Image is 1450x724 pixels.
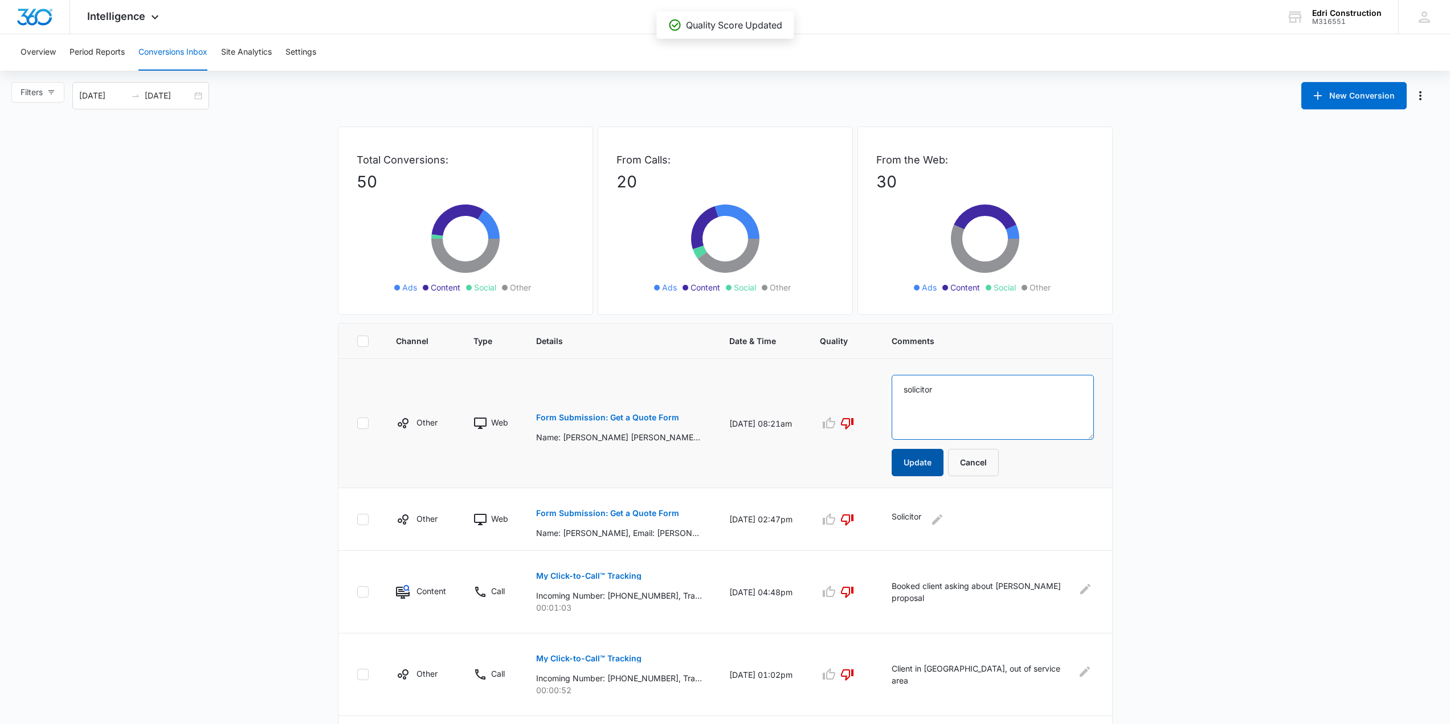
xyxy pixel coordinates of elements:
[416,416,438,428] p: Other
[536,590,702,602] p: Incoming Number: [PHONE_NUMBER], Tracking Number: [PHONE_NUMBER], Ring To: [PHONE_NUMBER], Caller...
[536,655,642,662] p: My Click-to-Call™ Tracking
[536,572,642,580] p: My Click-to-Call™ Tracking
[536,602,702,613] p: 00:01:03
[402,281,417,293] span: Ads
[686,18,782,32] p: Quality Score Updated
[536,500,679,527] button: Form Submission: Get a Quote Form
[691,281,720,293] span: Content
[876,152,1094,167] p: From the Web:
[285,34,316,71] button: Settings
[770,281,791,293] span: Other
[662,281,677,293] span: Ads
[416,585,446,597] p: Content
[616,152,834,167] p: From Calls:
[892,335,1077,347] span: Comments
[536,404,679,431] button: Form Submission: Get a Quote Form
[950,281,980,293] span: Content
[928,510,946,529] button: Edit Comments
[131,91,140,100] span: swap-right
[1030,281,1051,293] span: Other
[922,281,937,293] span: Ads
[473,335,492,347] span: Type
[87,10,145,22] span: Intelligence
[716,488,806,551] td: [DATE] 02:47pm
[491,668,505,680] p: Call
[1411,87,1429,105] button: Manage Numbers
[716,633,806,716] td: [DATE] 01:02pm
[616,170,834,194] p: 20
[491,416,508,428] p: Web
[491,585,505,597] p: Call
[138,34,207,71] button: Conversions Inbox
[892,375,1094,440] textarea: solicitor
[21,34,56,71] button: Overview
[416,668,438,680] p: Other
[357,152,574,167] p: Total Conversions:
[536,672,702,684] p: Incoming Number: [PHONE_NUMBER], Tracking Number: [PHONE_NUMBER], Ring To: [PHONE_NUMBER], Caller...
[876,170,1094,194] p: 30
[536,527,702,539] p: Name: [PERSON_NAME], Email: [PERSON_NAME][EMAIL_ADDRESS][DOMAIN_NAME], Phone: [PHONE_NUMBER], Wha...
[11,82,64,103] button: Filters
[510,281,531,293] span: Other
[131,91,140,100] span: to
[536,645,642,672] button: My Click-to-Call™ Tracking
[79,89,126,102] input: Start date
[1312,9,1382,18] div: account name
[536,335,685,347] span: Details
[994,281,1016,293] span: Social
[1301,82,1407,109] button: New Conversion
[396,335,430,347] span: Channel
[536,562,642,590] button: My Click-to-Call™ Tracking
[892,449,943,476] button: Update
[536,684,702,696] p: 00:00:52
[70,34,125,71] button: Period Reports
[716,551,806,633] td: [DATE] 04:48pm
[416,513,438,525] p: Other
[892,580,1071,604] p: Booked client asking about [PERSON_NAME] proposal
[221,34,272,71] button: Site Analytics
[948,449,999,476] button: Cancel
[536,509,679,517] p: Form Submission: Get a Quote Form
[716,359,806,488] td: [DATE] 08:21am
[431,281,460,293] span: Content
[21,86,43,99] span: Filters
[892,662,1069,686] p: Client in [GEOGRAPHIC_DATA], out of service area
[357,170,574,194] p: 50
[892,510,921,529] p: Solicitor
[536,431,702,443] p: Name: [PERSON_NAME] [PERSON_NAME], Email: [PERSON_NAME][EMAIL_ADDRESS][DOMAIN_NAME], Phone: [PHON...
[491,513,508,525] p: Web
[1076,662,1094,681] button: Edit Comments
[820,335,848,347] span: Quality
[474,281,496,293] span: Social
[536,414,679,422] p: Form Submission: Get a Quote Form
[729,335,776,347] span: Date & Time
[1077,580,1093,598] button: Edit Comments
[145,89,192,102] input: End date
[1312,18,1382,26] div: account id
[734,281,756,293] span: Social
